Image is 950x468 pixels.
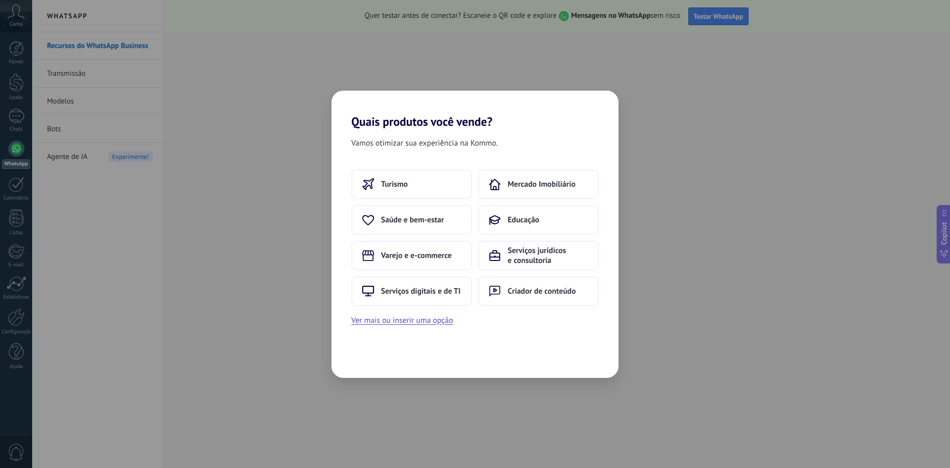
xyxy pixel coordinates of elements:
[478,205,599,235] button: Educação
[332,91,618,129] h2: Quais produtos você vende?
[351,314,453,327] button: Ver mais ou inserir uma opção
[351,205,472,235] button: Saúde e bem-estar
[351,241,472,270] button: Varejo e e-commerce
[381,179,408,189] span: Turismo
[381,286,461,296] span: Serviços digitais e de TI
[508,286,576,296] span: Criador de conteúdo
[351,169,472,199] button: Turismo
[351,137,498,150] span: Vamos otimizar sua experiência na Kommo.
[508,179,575,189] span: Mercado Imobiliário
[508,246,588,265] span: Serviços jurídicos e consultoria
[478,276,599,306] button: Criador de conteúdo
[478,241,599,270] button: Serviços jurídicos e consultoria
[508,215,539,225] span: Educação
[351,276,472,306] button: Serviços digitais e de TI
[381,215,444,225] span: Saúde e bem-estar
[478,169,599,199] button: Mercado Imobiliário
[381,251,452,260] span: Varejo e e-commerce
